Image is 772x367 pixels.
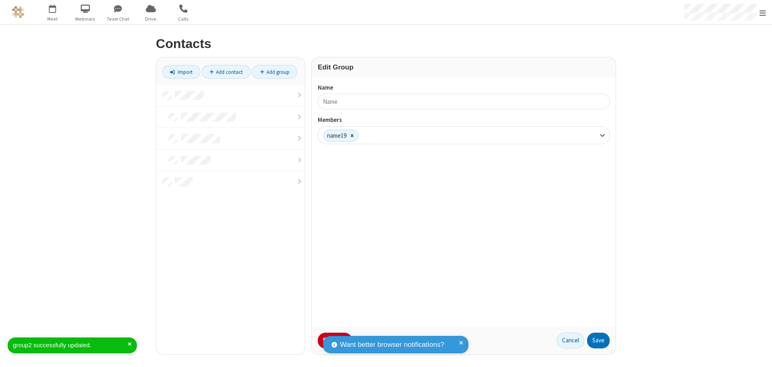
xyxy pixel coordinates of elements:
a: Add group [252,65,297,79]
span: Want better browser notifications? [340,340,444,350]
button: Delete [318,333,352,349]
div: group2 successfully updated. [13,341,128,350]
span: Team Chat [103,15,133,23]
label: Members [318,115,610,125]
h2: Contacts [156,37,616,51]
img: QA Selenium DO NOT DELETE OR CHANGE [12,6,24,18]
a: Import [162,65,200,79]
span: Drive [136,15,166,23]
button: Save [587,333,610,349]
span: Calls [168,15,199,23]
h3: Edit Group [318,63,610,71]
a: Cancel [557,333,584,349]
input: Name [318,94,610,109]
label: Name [318,83,610,92]
a: Add contact [202,65,251,79]
span: Webinars [70,15,101,23]
span: Meet [38,15,68,23]
div: name19 [324,130,346,142]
